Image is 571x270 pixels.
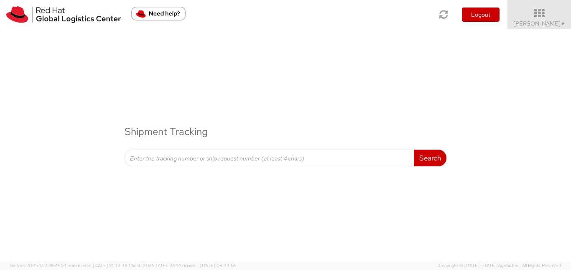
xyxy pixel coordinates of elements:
[10,262,127,268] span: Server: 2025.17.0-1194904eeae
[131,7,186,20] button: Need help?
[129,262,237,268] span: Client: 2025.17.0-cb14447
[561,20,566,27] span: ▼
[513,20,566,27] span: [PERSON_NAME]
[125,114,446,150] h3: Shipment Tracking
[414,150,446,166] button: Search
[76,262,127,268] span: master, [DATE] 10:32:38
[438,262,561,269] span: Copyright © [DATE]-[DATE] Agistix Inc., All Rights Reserved
[125,150,414,166] input: Enter the tracking number or ship request number (at least 4 chars)
[462,8,500,22] button: Logout
[184,262,237,268] span: master, [DATE] 08:44:05
[6,6,121,23] img: rh-logistics-00dfa346123c4ec078e1.svg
